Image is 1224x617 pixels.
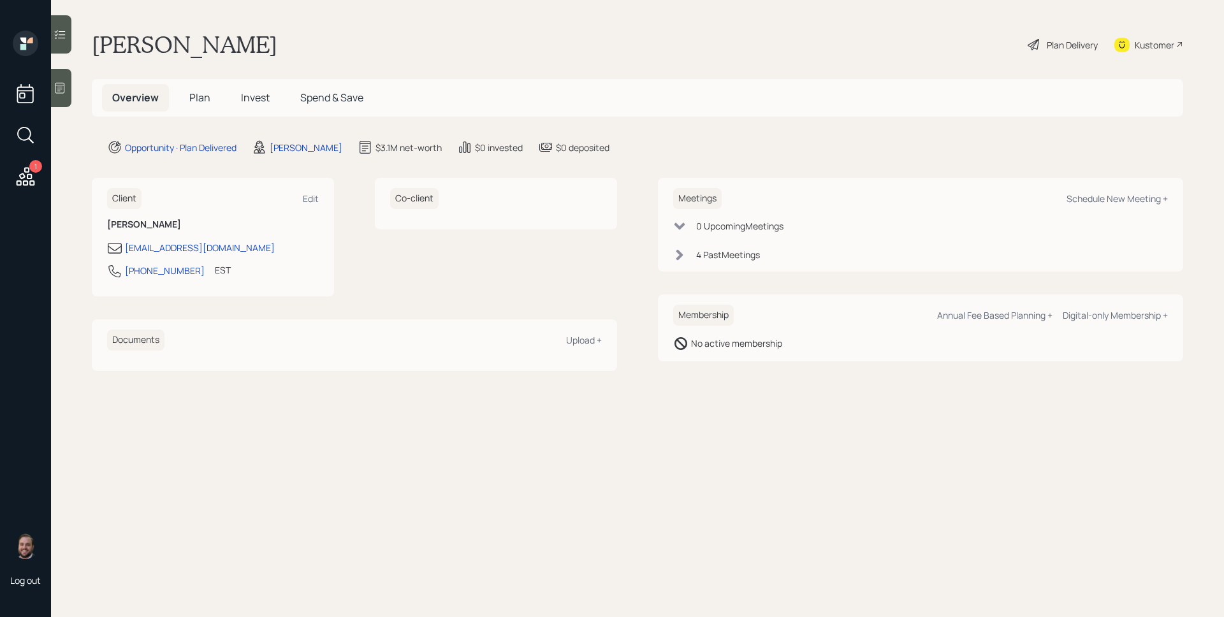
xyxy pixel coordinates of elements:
span: Spend & Save [300,91,363,105]
span: Plan [189,91,210,105]
h6: Membership [673,305,734,326]
div: Schedule New Meeting + [1067,192,1168,205]
div: $0 deposited [556,141,609,154]
div: $0 invested [475,141,523,154]
div: Edit [303,192,319,205]
div: Log out [10,574,41,586]
div: No active membership [691,337,782,350]
div: Opportunity · Plan Delivered [125,141,237,154]
div: $3.1M net-worth [375,141,442,154]
h6: Co-client [390,188,439,209]
div: 1 [29,160,42,173]
div: 0 Upcoming Meeting s [696,219,783,233]
div: [PHONE_NUMBER] [125,264,205,277]
span: Invest [241,91,270,105]
h1: [PERSON_NAME] [92,31,277,59]
div: [PERSON_NAME] [270,141,342,154]
div: [EMAIL_ADDRESS][DOMAIN_NAME] [125,241,275,254]
div: Annual Fee Based Planning + [937,309,1053,321]
div: EST [215,263,231,277]
h6: Meetings [673,188,722,209]
span: Overview [112,91,159,105]
h6: [PERSON_NAME] [107,219,319,230]
div: Kustomer [1135,38,1174,52]
img: james-distasi-headshot.png [13,534,38,559]
div: Upload + [566,334,602,346]
div: Digital-only Membership + [1063,309,1168,321]
h6: Client [107,188,142,209]
div: Plan Delivery [1047,38,1098,52]
h6: Documents [107,330,164,351]
div: 4 Past Meeting s [696,248,760,261]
